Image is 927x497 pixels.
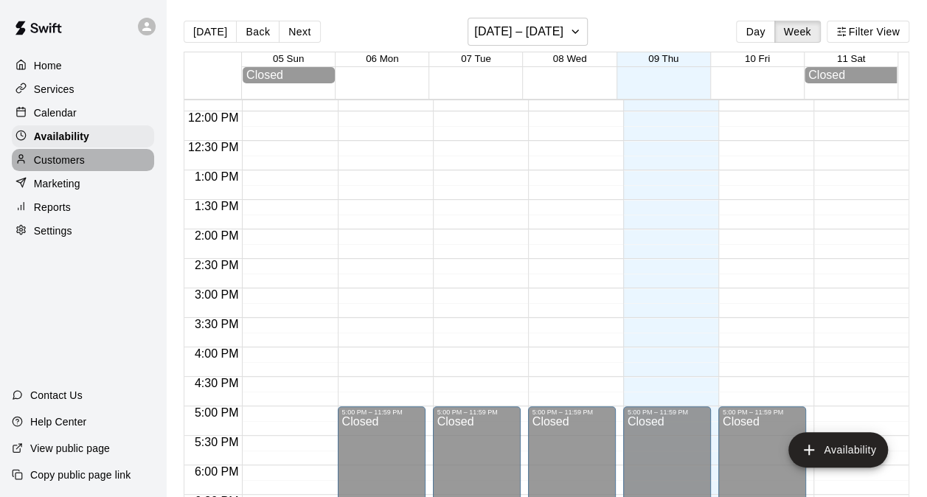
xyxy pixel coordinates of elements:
[437,409,516,416] div: 5:00 PM – 11:59 PM
[827,21,909,43] button: Filter View
[30,468,131,482] p: Copy public page link
[184,111,242,124] span: 12:00 PM
[468,18,588,46] button: [DATE] – [DATE]
[736,21,774,43] button: Day
[745,53,770,64] button: 10 Fri
[34,153,85,167] p: Customers
[34,223,72,238] p: Settings
[12,220,154,242] a: Settings
[366,53,398,64] button: 06 Mon
[191,170,243,183] span: 1:00 PM
[279,21,320,43] button: Next
[12,173,154,195] a: Marketing
[837,53,866,64] button: 11 Sat
[12,149,154,171] a: Customers
[12,125,154,147] a: Availability
[808,69,893,82] div: Closed
[191,436,243,448] span: 5:30 PM
[184,21,237,43] button: [DATE]
[532,409,611,416] div: 5:00 PM – 11:59 PM
[191,200,243,212] span: 1:30 PM
[723,409,802,416] div: 5:00 PM – 11:59 PM
[191,406,243,419] span: 5:00 PM
[342,409,421,416] div: 5:00 PM – 11:59 PM
[191,229,243,242] span: 2:00 PM
[246,69,331,82] div: Closed
[30,441,110,456] p: View public page
[30,414,86,429] p: Help Center
[461,53,491,64] button: 07 Tue
[34,105,77,120] p: Calendar
[34,129,89,144] p: Availability
[628,409,706,416] div: 5:00 PM – 11:59 PM
[34,58,62,73] p: Home
[191,347,243,360] span: 4:00 PM
[774,21,821,43] button: Week
[553,53,587,64] button: 08 Wed
[191,288,243,301] span: 3:00 PM
[474,21,563,42] h6: [DATE] – [DATE]
[273,53,304,64] button: 05 Sun
[191,465,243,478] span: 6:00 PM
[34,200,71,215] p: Reports
[12,55,154,77] a: Home
[30,388,83,403] p: Contact Us
[34,176,80,191] p: Marketing
[788,432,888,468] button: add
[191,318,243,330] span: 3:30 PM
[236,21,280,43] button: Back
[191,377,243,389] span: 4:30 PM
[12,102,154,124] a: Calendar
[191,259,243,271] span: 2:30 PM
[184,141,242,153] span: 12:30 PM
[12,196,154,218] a: Reports
[12,78,154,100] a: Services
[648,53,678,64] button: 09 Thu
[34,82,74,97] p: Services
